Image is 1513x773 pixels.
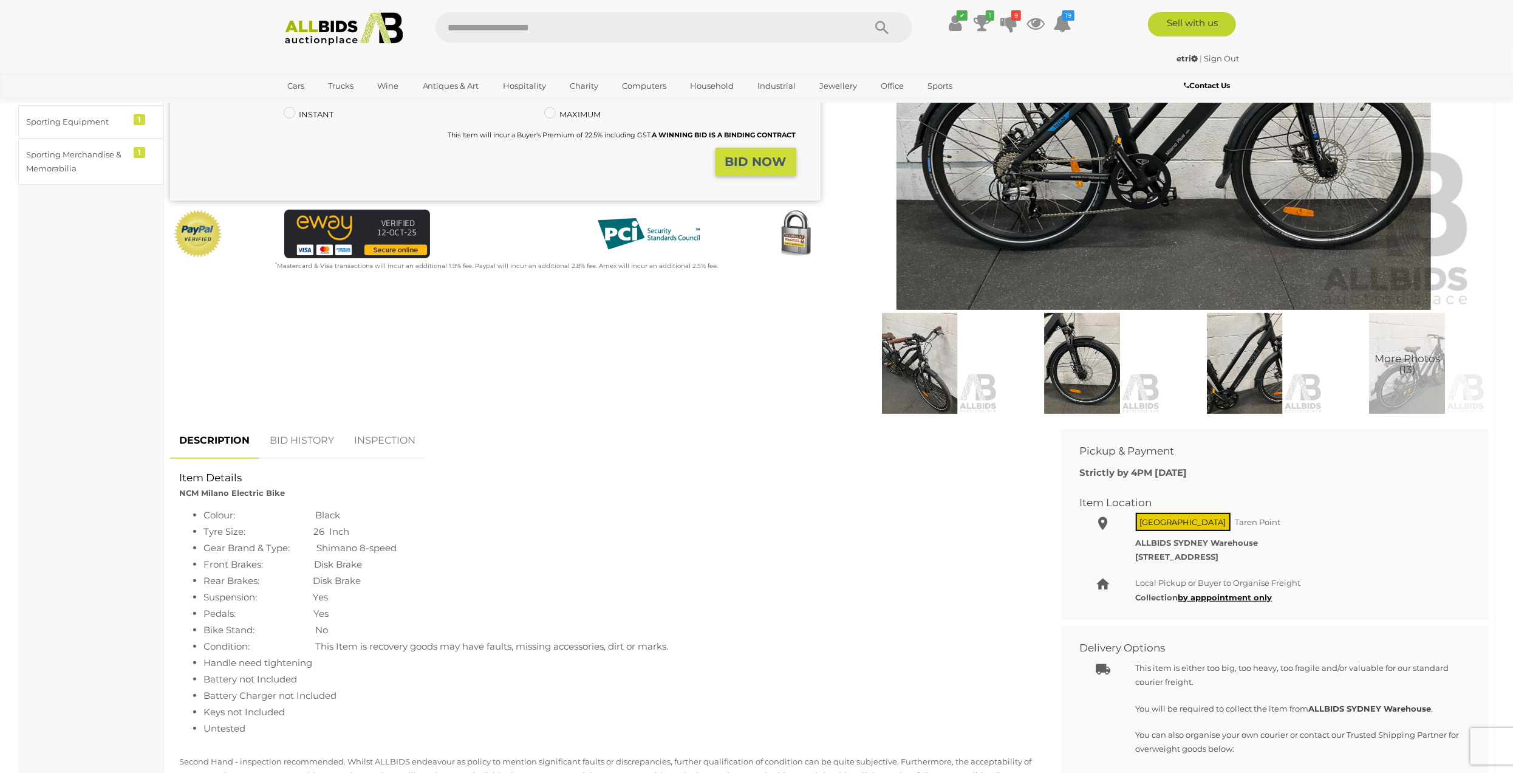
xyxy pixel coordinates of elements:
label: INSTANT [284,108,333,122]
img: NCM Milano Electric Bike [1004,313,1161,414]
h2: Pickup & Payment [1079,445,1452,457]
strong: NCM Milano Electric Bike [179,488,285,498]
a: BID HISTORY [261,423,343,459]
p: This item is either too big, too heavy, too fragile and/or valuable for our standard courier frei... [1136,661,1461,690]
a: DESCRIPTION [170,423,259,459]
h2: Delivery Options [1079,642,1452,654]
a: Industrial [750,76,804,96]
i: 9 [1011,10,1021,21]
img: PCI DSS compliant [588,210,709,258]
a: Sell with us [1148,12,1236,36]
div: 1 [134,147,145,158]
a: 1 [973,12,991,34]
span: | [1200,53,1203,63]
a: Office [873,76,912,96]
a: Trucks [321,76,362,96]
i: 1 [986,10,994,21]
li: Gear Brand & Type: Shimano 8-speed [203,540,1034,556]
div: Sporting Equipment [26,115,126,129]
a: [GEOGRAPHIC_DATA] [280,96,382,116]
a: Household [682,76,742,96]
div: 1 [134,114,145,125]
img: NCM Milano Electric Bike [842,313,999,414]
a: Contact Us [1184,79,1233,92]
strong: BID NOW [725,154,787,169]
a: Sports [920,76,960,96]
a: etri [1177,53,1200,63]
img: Secured by Rapid SSL [771,210,820,258]
img: NCM Milano Electric Bike [1329,313,1486,414]
li: Keys not Included [203,704,1034,720]
li: Handle need tightening [203,654,1034,671]
li: Battery not Included [203,671,1034,687]
b: Strictly by 4PM [DATE] [1079,467,1187,478]
span: Local Pickup or Buyer to Organise Freight [1136,578,1301,588]
a: Hospitality [495,76,554,96]
a: 19 [1053,12,1071,34]
li: Condition: This Item is recovery goods may have faults, missing accessories, dirt or marks. [203,638,1034,654]
h2: Item Location [1079,497,1452,509]
a: by apppointment only [1178,593,1272,602]
a: Cars [280,76,313,96]
a: More Photos(13) [1329,313,1486,414]
a: Computers [614,76,674,96]
label: MAXIMUM [544,108,601,122]
a: Sporting Merchandise & Memorabilia 1 [18,139,163,185]
h2: Item Details [179,472,1034,484]
a: 9 [1000,12,1018,34]
a: Sporting Equipment 1 [18,106,163,138]
a: Jewellery [811,76,865,96]
a: Charity [562,76,606,96]
i: 19 [1062,10,1074,21]
li: Tyre Size: 26 Inch [203,523,1034,540]
li: Untested [203,720,1034,737]
button: BID NOW [716,148,796,176]
small: Mastercard & Visa transactions will incur an additional 1.9% fee. Paypal will incur an additional... [275,262,718,270]
img: eWAY Payment Gateway [284,210,430,258]
span: Taren Point [1232,514,1284,530]
img: NCM Milano Electric Bike [1167,313,1323,414]
a: Wine [370,76,407,96]
button: Search [852,12,912,43]
p: You will be required to collect the item from . [1136,702,1461,716]
a: INSPECTION [345,423,425,459]
b: ALLBIDS SYDNEY Warehouse [1309,704,1432,713]
li: Front Brakes: Disk Brake [203,556,1034,572]
li: Colour: Black [203,507,1034,523]
a: Sign Out [1204,53,1240,63]
li: Suspension: Yes [203,589,1034,605]
strong: [STREET_ADDRESS] [1136,552,1219,562]
a: ✔ [946,12,965,34]
b: Collection [1136,593,1272,602]
strong: etri [1177,53,1198,63]
img: Allbids.com.au [278,12,410,46]
small: This Item will incur a Buyer's Premium of 22.5% including GST. [448,131,796,139]
img: Official PayPal Seal [173,210,223,258]
i: ✔ [957,10,968,21]
li: Rear Brakes: Disk Brake [203,572,1034,589]
span: [GEOGRAPHIC_DATA] [1136,513,1231,531]
p: You can also organise your own courier or contact our Trusted Shipping Partner for overweight goo... [1136,728,1461,757]
li: Pedals: Yes [203,605,1034,622]
b: Contact Us [1184,81,1230,90]
span: More Photos (13) [1375,353,1440,376]
a: Antiques & Art [415,76,487,96]
strong: ALLBIDS SYDNEY Warehouse [1136,538,1259,548]
li: Bike Stand: No [203,622,1034,638]
b: A WINNING BID IS A BINDING CONTRACT [652,131,796,139]
div: Sporting Merchandise & Memorabilia [26,148,126,176]
li: Battery Charger not Included [203,687,1034,704]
